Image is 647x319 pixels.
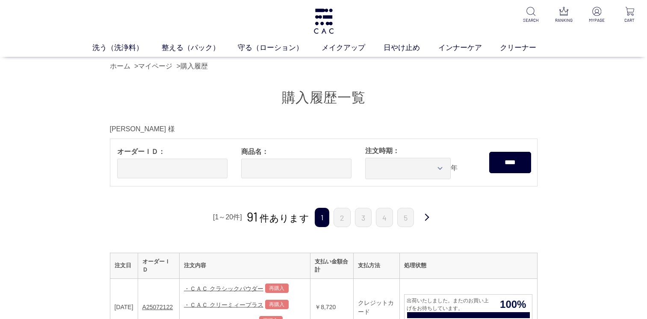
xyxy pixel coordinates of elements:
[247,213,309,224] span: 件あります
[138,62,172,70] a: マイページ
[586,17,607,24] p: MYPAGE
[180,62,208,70] a: 購入履歴
[265,284,289,293] a: 再購入
[358,139,482,186] div: 年
[322,42,384,53] a: メイクアップ
[365,146,476,156] span: 注文時期：
[586,7,607,24] a: MYPAGE
[520,7,541,24] a: SEARCH
[355,208,372,227] a: 3
[334,208,351,227] a: 2
[553,7,574,24] a: RANKING
[110,89,538,107] h1: 購入履歴一覧
[494,297,532,312] span: 100%
[142,304,173,310] a: A25072122
[438,42,500,53] a: インナーケア
[619,7,640,24] a: CART
[265,300,289,309] a: 再購入
[418,208,435,228] a: 次
[162,42,238,53] a: 整える（パック）
[179,253,310,278] th: 注文内容
[354,253,400,278] th: 支払方法
[177,61,210,71] li: >
[110,124,538,134] div: [PERSON_NAME] 様
[400,253,537,278] th: 処理状態
[241,147,352,157] span: 商品名：
[397,208,414,227] a: 5
[184,301,263,308] a: ・ＣＡＣ クリーミィープラス
[134,61,174,71] li: >
[247,209,258,224] span: 91
[619,17,640,24] p: CART
[376,208,393,227] a: 4
[92,42,162,53] a: 洗う（洗浄料）
[138,253,179,278] th: オーダーＩＤ
[384,42,438,53] a: 日やけ止め
[315,208,329,227] span: 1
[184,285,263,292] a: ・ＣＡＣ クラシックパウダー
[313,9,335,34] img: logo
[405,297,494,312] span: 出荷いたしました。またのお買い上げをお待ちしています。
[500,42,555,53] a: クリーナー
[117,147,227,157] span: オーダーＩＤ：
[310,253,354,278] th: 支払い金額合計
[553,17,574,24] p: RANKING
[110,62,130,70] a: ホーム
[520,17,541,24] p: SEARCH
[238,42,322,53] a: 守る（ローション）
[212,211,243,224] div: [1～20件]
[110,253,138,278] th: 注文日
